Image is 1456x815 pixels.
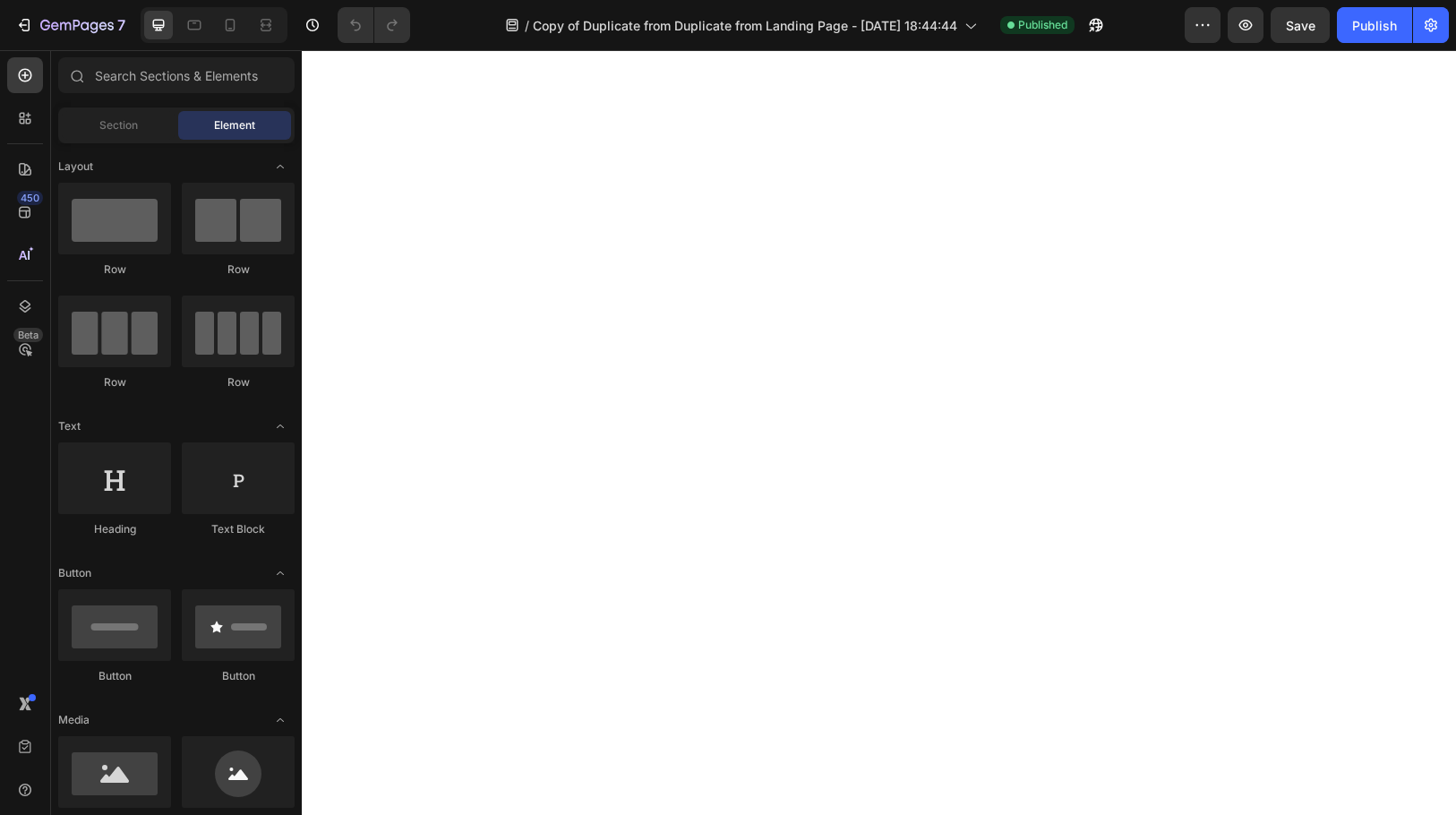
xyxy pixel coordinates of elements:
[99,117,138,133] span: Section
[266,412,295,441] span: Toggle open
[266,706,295,734] span: Toggle open
[17,191,43,205] div: 450
[58,418,81,434] span: Text
[13,328,43,342] div: Beta
[182,668,295,684] div: Button
[182,262,295,278] div: Row
[533,16,957,35] span: Copy of Duplicate from Duplicate from Landing Page - [DATE] 18:44:44
[1352,16,1397,35] div: Publish
[525,16,529,35] span: /
[266,559,295,588] span: Toggle open
[58,159,93,175] span: Layout
[58,262,171,278] div: Row
[1018,17,1067,33] span: Published
[182,374,295,390] div: Row
[58,57,295,93] input: Search Sections & Elements
[302,50,1456,815] iframe: Design area
[338,7,410,43] div: Undo/Redo
[7,7,133,43] button: 7
[182,521,295,537] div: Text Block
[1286,18,1315,33] span: Save
[58,712,90,728] span: Media
[1271,7,1330,43] button: Save
[58,565,91,581] span: Button
[214,117,255,133] span: Element
[58,521,171,537] div: Heading
[1337,7,1412,43] button: Publish
[266,152,295,181] span: Toggle open
[117,14,125,36] p: 7
[58,374,171,390] div: Row
[58,668,171,684] div: Button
